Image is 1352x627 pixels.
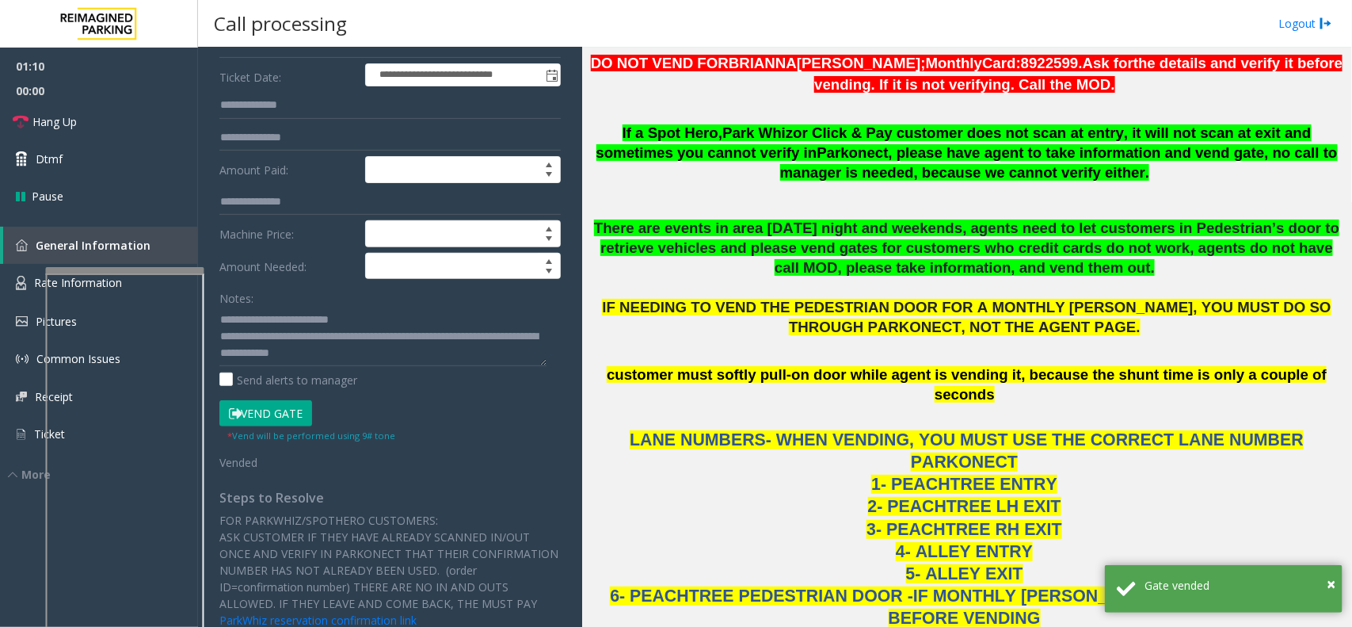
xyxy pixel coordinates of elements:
[607,366,1327,403] span: customer must softly pull-on door while agent is vending it, because the shunt time is only a cou...
[1320,15,1332,32] img: logout
[594,220,1339,276] span: There are events in area [DATE] night and weekends, agents need to let customers in Pedestrian’s ...
[591,55,729,71] span: DO NOT VEND FOR
[1327,572,1335,596] button: Close
[538,266,560,279] span: Decrease value
[206,4,355,43] h3: Call processing
[36,151,63,167] span: Dtmf
[1327,573,1335,595] span: ×
[729,55,797,71] span: BRIANNA
[1278,15,1332,32] a: Logout
[906,564,1023,583] span: 5- ALLEY EXIT
[538,234,560,247] span: Decrease value
[3,227,198,264] a: General Information
[982,55,1021,71] span: Card:
[36,314,77,329] span: Pictures
[34,275,122,290] span: Rate Information
[16,276,26,290] img: 'icon'
[817,144,888,162] span: Parkonect
[16,392,27,402] img: 'icon'
[34,426,65,442] span: Ticket
[219,491,561,506] h4: Steps to Resolve
[871,475,1057,494] span: 1- PEACHTREE ENTRY
[538,221,560,234] span: Increase value
[630,430,1304,472] span: LANE NUMBERS- WHEN VENDING, YOU MUST USE THE CORRECT LANE NUMBER PARKONECT
[219,400,312,427] button: Vend Gate
[780,144,1338,181] span: , please have agent to take information and vend gate, no call to manager is needed, because we c...
[8,466,198,483] div: More
[868,497,1061,516] span: 2- PEACHTREE LH EXIT
[219,513,438,528] span: FOR PARKWHIZ/SPOTHERO CUSTOMERS:
[16,353,29,365] img: 'icon'
[543,64,560,86] span: Toggle popup
[32,188,63,205] span: Pause
[797,55,926,71] span: [PERSON_NAME];
[596,124,1312,161] span: or Click & Pay customer does not scan at entry, it will not scan at exit and sometimes you cannot...
[16,427,26,442] img: 'icon'
[227,430,395,442] small: Vend will be performed using 9# tone
[722,124,793,141] span: Park Whiz
[1144,577,1331,594] div: Gate vended
[16,316,28,327] img: 'icon'
[866,520,1062,539] span: 3- PEACHTREE RH EXIT
[814,55,1342,93] span: the details and verify it before vending. If it is not verifying. Call the MOD.
[538,157,560,170] span: Increase value
[538,170,560,182] span: Decrease value
[215,253,361,280] label: Amount Needed:
[219,455,257,470] span: Vended
[623,124,722,141] span: If a Spot Hero,
[896,542,1033,561] span: 4- ALLEY ENTRY
[538,254,560,266] span: Increase value
[32,113,77,130] span: Hang Up
[219,529,561,612] p: ASK CUSTOMER IF THEY HAVE ALREADY SCANNED IN/OUT ONCE AND VERIFY IN PARKONECT THAT THEIR CONFIRMA...
[35,389,73,404] span: Receipt
[16,239,28,251] img: 'icon'
[36,238,150,253] span: General Information
[36,351,120,366] span: Common Issues
[602,299,1331,335] span: IF NEEDING TO VEND THE PEDESTRIAN DOOR FOR A MONTHLY [PERSON_NAME], YOU MUST DO SO THROUGH PARKON...
[215,63,361,87] label: Ticket Date:
[926,55,983,71] span: Monthly
[219,285,253,307] label: Notes:
[1021,55,1083,71] span: 8922599.
[1083,55,1133,71] span: Ask for
[215,220,361,247] label: Machine Price:
[219,372,357,388] label: Send alerts to manager
[215,156,361,183] label: Amount Paid:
